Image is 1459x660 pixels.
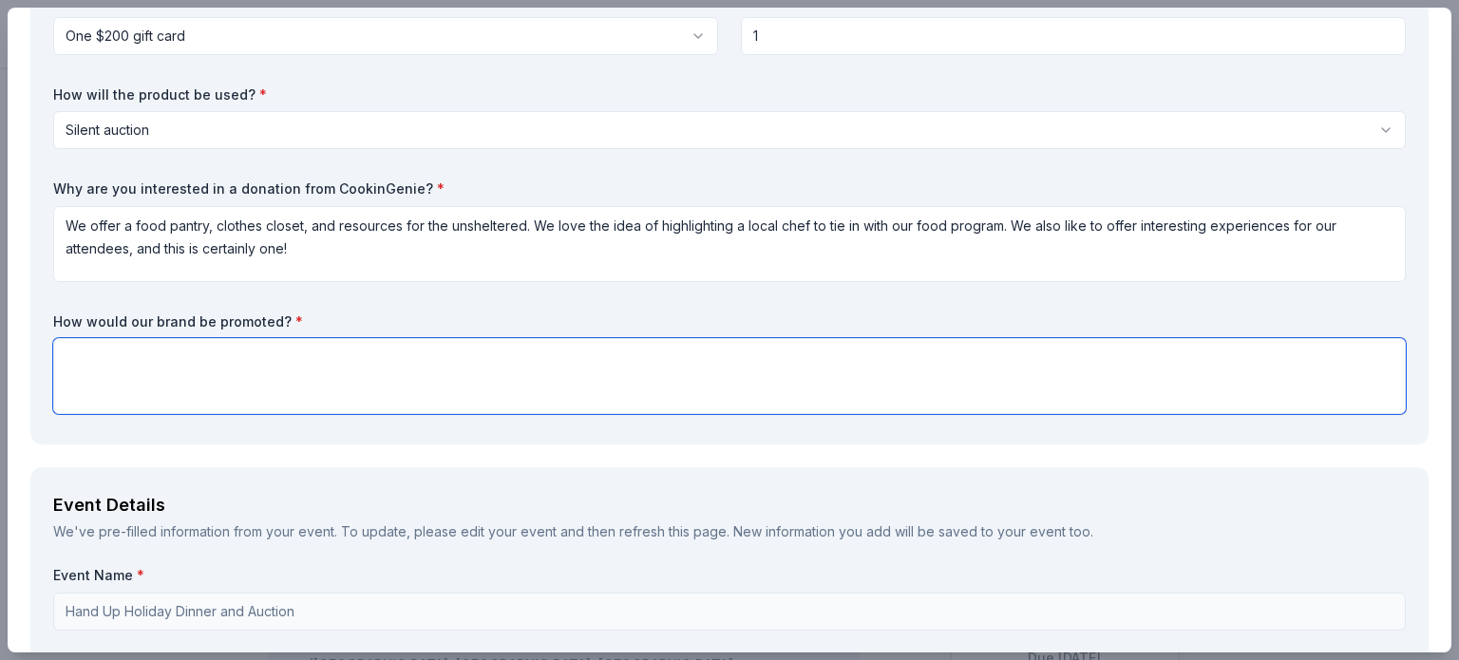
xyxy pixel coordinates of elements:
[53,206,1406,282] textarea: We offer a food pantry, clothes closet, and resources for the unsheltered. We love the idea of hi...
[53,566,1406,585] label: Event Name
[53,520,1406,543] div: We've pre-filled information from your event. To update, please edit your event and then refresh ...
[53,179,1406,198] label: Why are you interested in a donation from CookinGenie?
[53,312,1406,331] label: How would our brand be promoted?
[53,490,1406,520] div: Event Details
[53,85,1406,104] label: How will the product be used?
